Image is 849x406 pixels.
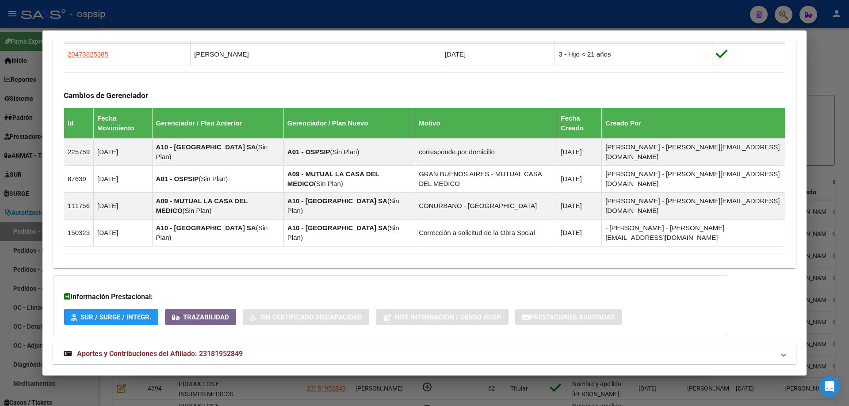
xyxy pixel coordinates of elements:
[287,170,379,187] strong: A09 - MUTUAL LA CASA DEL MEDICO
[80,313,151,321] span: SUR / SURGE / INTEGR.
[64,220,94,247] td: 150323
[557,193,602,220] td: [DATE]
[395,313,501,321] span: Not. Internacion / Censo Hosp.
[287,148,330,156] strong: A01 - OSPSIP
[283,220,415,247] td: ( )
[515,309,622,325] button: Prestaciones Auditadas
[64,139,94,166] td: 225759
[94,139,153,166] td: [DATE]
[415,193,557,220] td: CONURBANO - [GEOGRAPHIC_DATA]
[94,220,153,247] td: [DATE]
[64,166,94,193] td: 87639
[287,224,387,231] strong: A10 - [GEOGRAPHIC_DATA] SA
[77,349,243,358] span: Aportes y Contribuciones del Afiliado: 23181952849
[243,309,369,325] button: Sin Certificado Discapacidad
[283,166,415,193] td: ( )
[555,44,712,65] td: 3 - Hijo < 21 años
[53,343,796,364] mat-expansion-panel-header: Aportes y Contribuciones del Afiliado: 23181952849
[156,143,256,151] strong: A10 - [GEOGRAPHIC_DATA] SA
[165,309,236,325] button: Trazabilidad
[819,376,840,397] div: Open Intercom Messenger
[94,108,153,139] th: Fecha Movimiento
[415,108,557,139] th: Motivo
[441,44,555,65] td: [DATE]
[415,139,557,166] td: corresponde por domicilio
[185,207,210,214] span: Sin Plan
[602,220,785,247] td: - [PERSON_NAME] - [PERSON_NAME][EMAIL_ADDRESS][DOMAIN_NAME]
[602,108,785,139] th: Creado Por
[64,193,94,220] td: 111756
[156,197,248,214] strong: A09 - MUTUAL LA CASA DEL MEDICO
[64,91,785,100] h3: Cambios de Gerenciador
[201,175,226,182] span: Sin Plan
[283,108,415,139] th: Gerenciador / Plan Nuevo
[152,166,283,193] td: ( )
[283,193,415,220] td: ( )
[530,313,615,321] span: Prestaciones Auditadas
[94,166,153,193] td: [DATE]
[152,220,283,247] td: ( )
[283,139,415,166] td: ( )
[156,175,199,182] strong: A01 - OSPSIP
[376,309,509,325] button: Not. Internacion / Censo Hosp.
[557,139,602,166] td: [DATE]
[156,224,256,231] strong: A10 - [GEOGRAPHIC_DATA] SA
[602,193,785,220] td: [PERSON_NAME] - [PERSON_NAME][EMAIL_ADDRESS][DOMAIN_NAME]
[68,50,108,58] span: 20473825385
[557,166,602,193] td: [DATE]
[64,309,158,325] button: SUR / SURGE / INTEGR.
[415,166,557,193] td: GRAN BUENOS AIRES - MUTUAL CASA DEL MEDICO
[94,193,153,220] td: [DATE]
[64,108,94,139] th: Id
[260,313,362,321] span: Sin Certificado Discapacidad
[557,108,602,139] th: Fecha Creado
[415,220,557,247] td: Corrección a solicitud de la Obra Social
[287,197,387,205] strong: A10 - [GEOGRAPHIC_DATA] SA
[64,292,717,302] h3: Información Prestacional:
[333,148,357,156] span: Sin Plan
[152,193,283,220] td: ( )
[152,108,283,139] th: Gerenciador / Plan Anterior
[152,139,283,166] td: ( )
[557,220,602,247] td: [DATE]
[602,166,785,193] td: [PERSON_NAME] - [PERSON_NAME][EMAIL_ADDRESS][DOMAIN_NAME]
[602,139,785,166] td: [PERSON_NAME] - [PERSON_NAME][EMAIL_ADDRESS][DOMAIN_NAME]
[191,44,441,65] td: [PERSON_NAME]
[316,180,341,187] span: Sin Plan
[183,313,229,321] span: Trazabilidad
